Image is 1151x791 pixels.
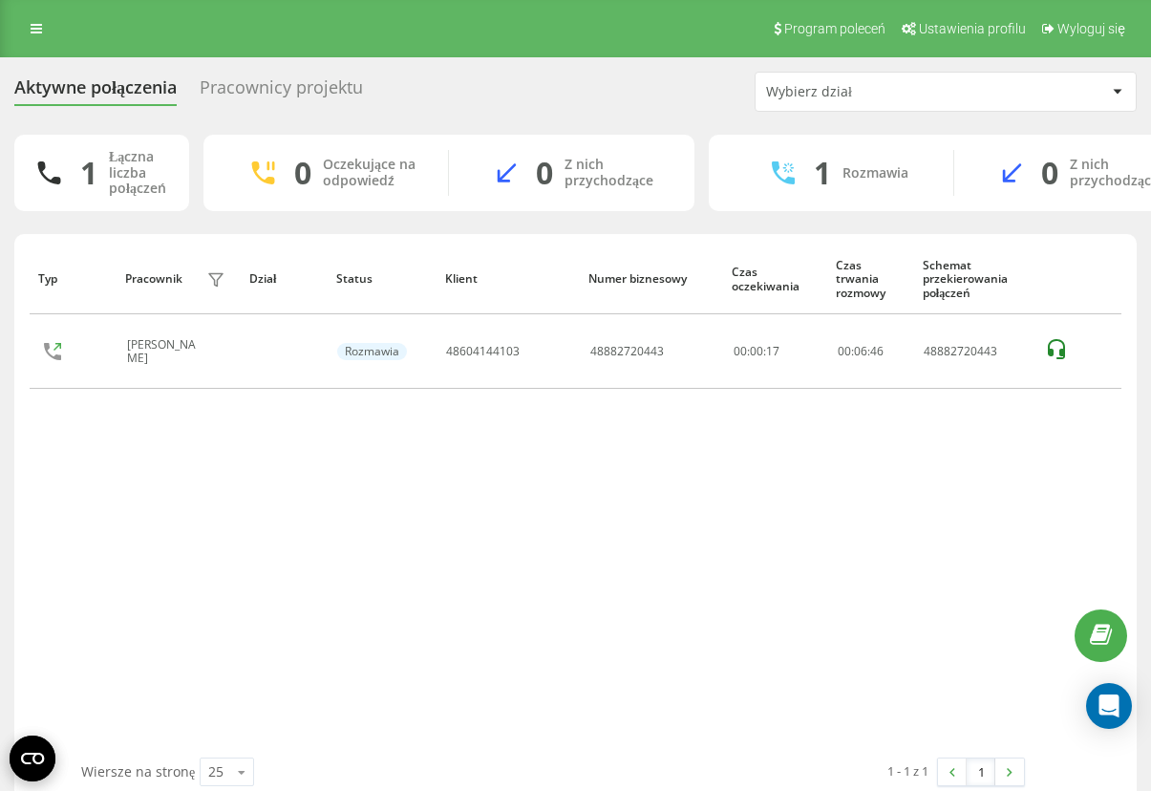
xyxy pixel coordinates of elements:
[200,77,363,107] div: Pracownicy projektu
[842,165,908,182] div: Rozmawia
[887,761,928,780] div: 1 - 1 z 1
[125,272,182,286] div: Pracownik
[734,345,817,358] div: 00:00:17
[323,157,419,189] div: Oczekujące na odpowiedź
[337,343,407,360] div: Rozmawia
[588,272,714,286] div: Numer biznesowy
[814,155,831,191] div: 1
[536,155,553,191] div: 0
[784,21,885,36] span: Program poleceń
[565,157,666,189] div: Z nich przychodzące
[924,345,1024,358] div: 48882720443
[1086,683,1132,729] div: Open Intercom Messenger
[81,762,195,780] span: Wiersze na stronę
[294,155,311,191] div: 0
[109,149,166,197] div: Łączna liczba połączeń
[590,345,664,358] div: 48882720443
[732,266,818,293] div: Czas oczekiwania
[967,759,995,785] a: 1
[80,155,97,191] div: 1
[127,338,202,366] div: [PERSON_NAME]
[38,272,107,286] div: Typ
[766,84,994,100] div: Wybierz dział
[919,21,1026,36] span: Ustawienia profilu
[836,259,905,300] div: Czas trwania rozmowy
[249,272,318,286] div: Dział
[208,762,224,781] div: 25
[445,272,570,286] div: Klient
[870,343,884,359] span: 46
[838,345,884,358] div: : :
[854,343,867,359] span: 06
[14,77,177,107] div: Aktywne połączenia
[1057,21,1125,36] span: Wyloguj się
[446,345,520,358] div: 48604144103
[10,736,55,781] button: Open CMP widget
[838,343,851,359] span: 00
[923,259,1026,300] div: Schemat przekierowania połączeń
[336,272,427,286] div: Status
[1041,155,1058,191] div: 0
